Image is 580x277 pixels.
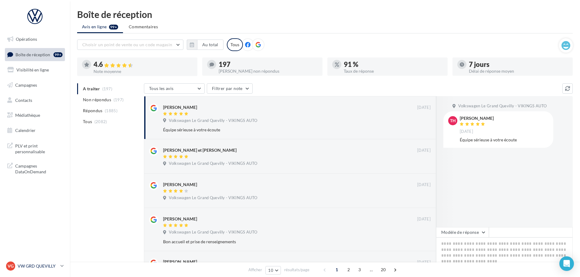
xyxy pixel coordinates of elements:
span: [DATE] [417,182,431,188]
span: Commentaires [129,24,158,30]
div: [PERSON_NAME] et [PERSON_NAME] [163,147,237,153]
a: Campagnes DataOnDemand [4,159,66,177]
a: Campagnes [4,79,66,92]
div: 91 % [344,61,443,68]
span: Campagnes [15,82,37,88]
span: Boîte de réception [15,52,50,57]
span: 10 [268,268,273,273]
div: 197 [219,61,318,68]
span: (2082) [94,119,107,124]
span: [DATE] [417,105,431,110]
span: VG [8,263,14,269]
span: Volkswagen Le Grand Quevilly - VIKINGS AUTO [169,118,257,123]
span: (1885) [105,108,118,113]
a: Boîte de réception99+ [4,48,66,61]
div: Note moyenne [94,69,193,74]
a: Contacts [4,94,66,107]
span: Tous les avis [149,86,174,91]
span: [DATE] [417,148,431,153]
button: Au total [187,40,223,50]
span: [DATE] [417,216,431,222]
span: [DATE] [417,260,431,265]
span: Médiathèque [15,113,40,118]
span: Répondus [83,108,103,114]
span: Volkswagen Le Grand Quevilly - VIKINGS AUTO [458,103,547,109]
span: Volkswagen Le Grand Quevilly - VIKINGS AUTO [169,161,257,166]
a: Opérations [4,33,66,46]
div: 99+ [53,52,63,57]
span: PLV et print personnalisable [15,142,63,155]
a: PLV et print personnalisable [4,139,66,157]
span: 3 [355,265,364,275]
button: Modèle de réponse [436,227,489,237]
span: Afficher [248,267,262,273]
div: [PERSON_NAME] [163,182,197,188]
span: Volkswagen Le Grand Quevilly - VIKINGS AUTO [169,195,257,201]
span: ... [367,265,376,275]
div: 4.6 [94,61,193,68]
div: Tous [227,38,243,51]
a: Médiathèque [4,109,66,122]
span: Visibilité en ligne [16,67,49,72]
a: VG VW GRD QUEVILLY [5,260,65,272]
button: Choisir un point de vente ou un code magasin [77,40,183,50]
span: 20 [378,265,388,275]
span: 1 [332,265,342,275]
button: 10 [265,266,281,275]
span: TH [450,118,456,124]
div: Équipe sérieuse à votre écoute [163,127,391,133]
span: Calendrier [15,128,36,133]
span: (197) [114,97,124,102]
span: Non répondus [83,97,111,103]
p: VW GRD QUEVILLY [18,263,58,269]
span: Opérations [16,36,37,42]
div: [PERSON_NAME] [460,116,494,120]
span: Choisir un point de vente ou un code magasin [82,42,172,47]
span: Campagnes DataOnDemand [15,162,63,175]
span: résultats/page [284,267,309,273]
span: [DATE] [460,129,473,134]
div: 7 jours [469,61,568,68]
span: 2 [344,265,353,275]
div: Open Intercom Messenger [559,256,574,271]
div: [PERSON_NAME] non répondus [219,69,318,73]
span: Volkswagen Le Grand Quevilly - VIKINGS AUTO [169,230,257,235]
div: [PERSON_NAME] [163,216,197,222]
div: Bon accueil et prise de renseignements [163,239,391,245]
div: Délai de réponse moyen [469,69,568,73]
div: Boîte de réception [77,10,573,19]
span: Tous [83,119,92,125]
div: Équipe sérieuse à votre écoute [460,137,548,143]
span: Contacts [15,97,32,102]
div: Taux de réponse [344,69,443,73]
button: Au total [197,40,223,50]
a: Calendrier [4,124,66,137]
button: Filtrer par note [207,83,253,94]
div: [PERSON_NAME] [163,259,197,265]
button: Tous les avis [144,83,205,94]
a: Visibilité en ligne [4,64,66,76]
div: [PERSON_NAME] [163,104,197,110]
